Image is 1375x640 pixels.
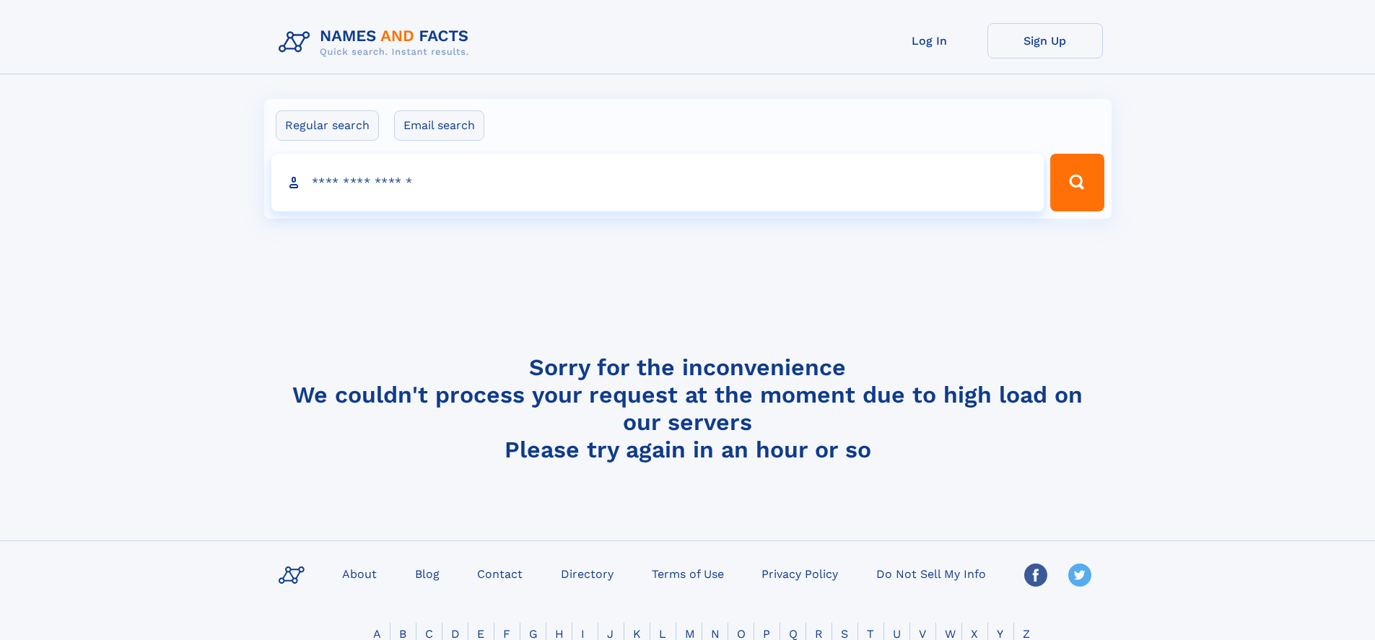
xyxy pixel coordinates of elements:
img: Facebook [1024,564,1047,587]
a: Terms of Use [646,563,730,584]
button: Search Button [1050,154,1104,211]
label: Email search [394,110,484,141]
img: Logo Names and Facts [273,23,481,62]
a: Privacy Policy [756,563,844,584]
a: Log In [872,23,987,58]
img: Twitter [1068,564,1091,587]
label: Regular search [276,110,379,141]
a: About [336,563,383,584]
a: Do Not Sell My Info [870,563,992,584]
a: Directory [555,563,619,584]
input: search input [271,154,1044,211]
a: Blog [409,563,445,584]
h4: Sorry for the inconvenience We couldn't process your request at the moment due to high load on ou... [273,354,1103,463]
a: Sign Up [987,23,1103,58]
a: Contact [471,563,528,584]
